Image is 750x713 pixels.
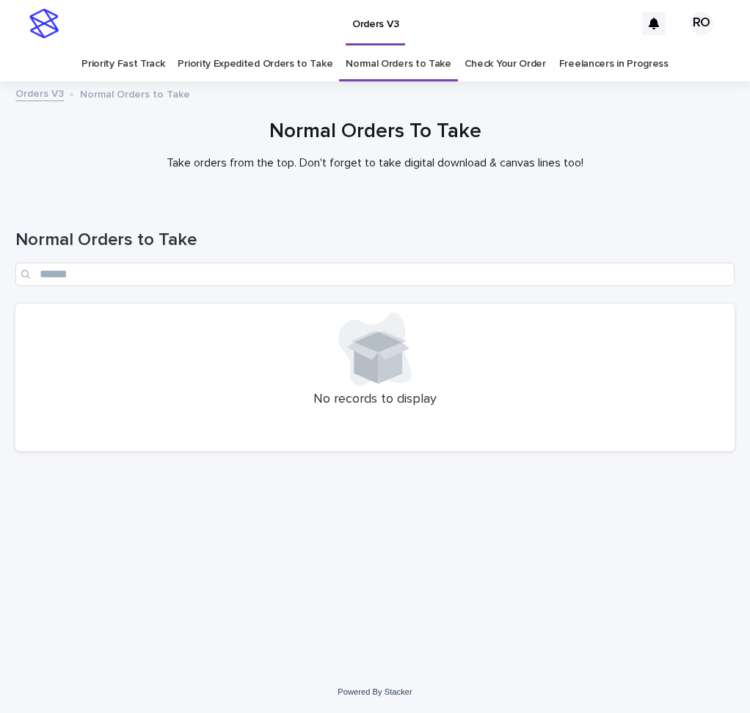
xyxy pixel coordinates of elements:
p: Take orders from the top. Don't forget to take digital download & canvas lines too! [81,156,669,170]
a: Priority Expedited Orders to Take [178,47,332,81]
a: Orders V3 [15,84,64,101]
a: Freelancers in Progress [559,47,669,81]
h1: Normal Orders to Take [15,230,735,251]
p: Normal Orders to Take [80,85,190,101]
a: Priority Fast Track [81,47,164,81]
h1: Normal Orders To Take [15,120,735,145]
img: stacker-logo-s-only.png [29,9,59,38]
a: Normal Orders to Take [346,47,451,81]
input: Search [15,263,735,286]
a: Check Your Order [465,47,546,81]
div: RO [690,12,713,35]
a: Powered By Stacker [338,687,412,696]
p: No records to display [24,392,726,408]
